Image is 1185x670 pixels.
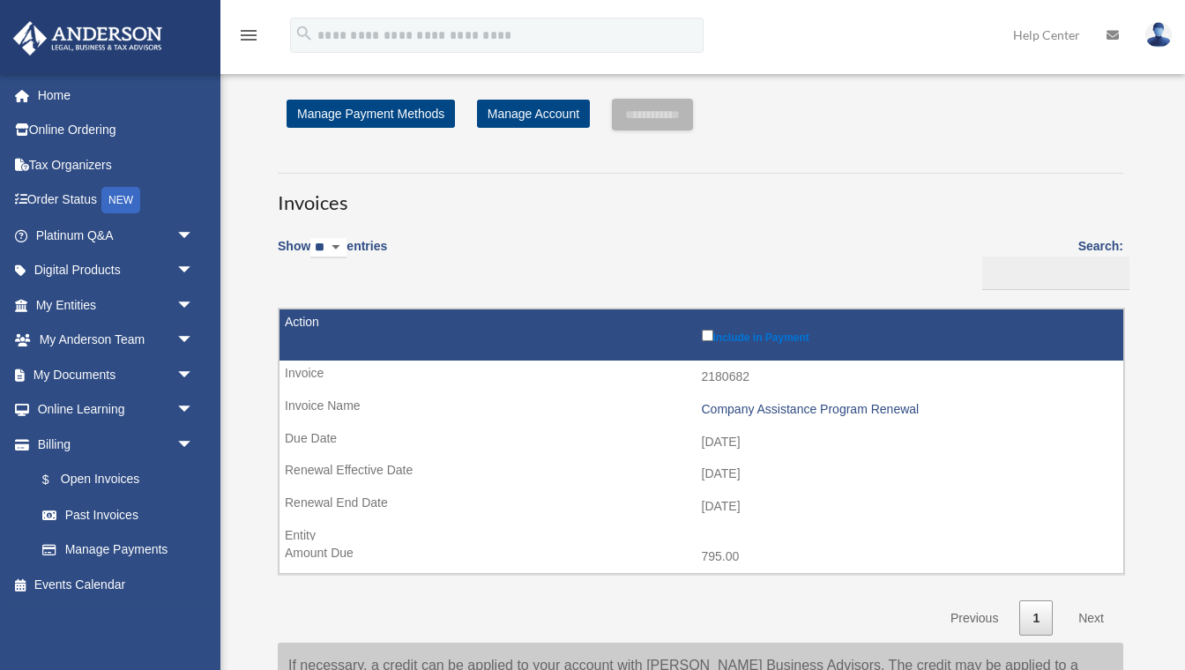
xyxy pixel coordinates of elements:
a: Billingarrow_drop_down [12,427,212,462]
a: Home [12,78,220,113]
div: NEW [101,187,140,213]
a: Past Invoices [25,497,212,532]
select: Showentries [310,238,347,258]
a: Events Calendar [12,567,220,602]
a: $Open Invoices [25,462,203,498]
input: Include in Payment [702,330,713,341]
a: Online Learningarrow_drop_down [12,392,220,428]
span: $ [52,469,61,491]
a: Previous [937,600,1011,636]
a: Online Ordering [12,113,220,148]
span: arrow_drop_down [176,427,212,463]
a: Manage Payment Methods [287,100,455,128]
a: My Anderson Teamarrow_drop_down [12,323,220,358]
a: My Entitiesarrow_drop_down [12,287,220,323]
a: Manage Account [477,100,590,128]
td: 2180682 [279,361,1123,394]
td: 795.00 [279,540,1123,574]
span: arrow_drop_down [176,357,212,393]
input: Search: [982,257,1129,290]
span: arrow_drop_down [176,218,212,254]
img: Anderson Advisors Platinum Portal [8,21,168,56]
span: arrow_drop_down [176,323,212,359]
label: Include in Payment [702,326,1115,344]
a: Next [1065,600,1117,636]
td: [DATE] [279,426,1123,459]
a: My Documentsarrow_drop_down [12,357,220,392]
div: Company Assistance Program Renewal [702,402,1115,417]
span: arrow_drop_down [176,253,212,289]
td: [DATE] [279,490,1123,524]
a: Order StatusNEW [12,182,220,219]
a: Manage Payments [25,532,212,568]
a: menu [238,31,259,46]
a: Platinum Q&Aarrow_drop_down [12,218,220,253]
h3: Invoices [278,173,1123,217]
i: menu [238,25,259,46]
label: Search: [976,235,1123,290]
a: Tax Organizers [12,147,220,182]
a: 1 [1019,600,1053,636]
span: arrow_drop_down [176,287,212,324]
img: User Pic [1145,22,1172,48]
label: Show entries [278,235,387,276]
a: Digital Productsarrow_drop_down [12,253,220,288]
span: arrow_drop_down [176,392,212,428]
td: [DATE] [279,458,1123,491]
i: search [294,24,314,43]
